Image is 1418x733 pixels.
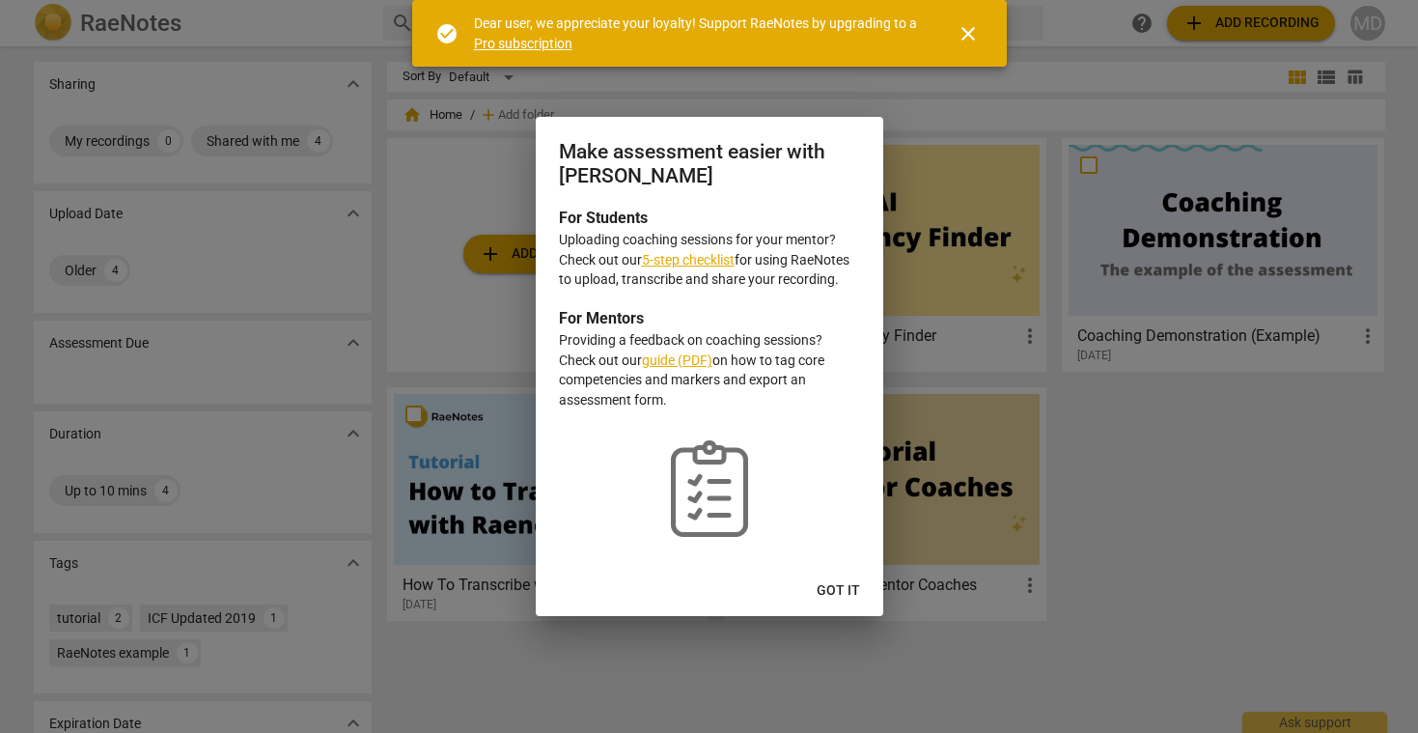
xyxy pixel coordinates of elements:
a: Pro subscription [474,36,572,51]
span: close [957,22,980,45]
button: Close [945,11,991,57]
div: Dear user, we appreciate your loyalty! Support RaeNotes by upgrading to a [474,14,922,53]
a: 5-step checklist [642,252,735,268]
span: check_circle [435,22,459,45]
span: Got it [817,581,860,601]
b: For Mentors [559,309,644,327]
b: For Students [559,209,648,227]
button: Got it [801,574,876,608]
h2: Make assessment easier with [PERSON_NAME] [559,140,860,187]
a: guide (PDF) [642,352,712,368]
p: Providing a feedback on coaching sessions? Check out our on how to tag core competencies and mark... [559,330,860,409]
p: Uploading coaching sessions for your mentor? Check out our for using RaeNotes to upload, transcri... [559,230,860,290]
